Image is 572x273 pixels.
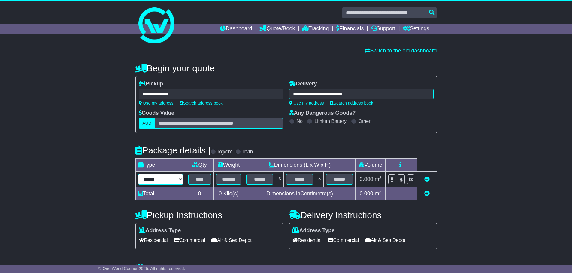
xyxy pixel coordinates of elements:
[289,101,324,105] a: Use my address
[302,24,329,34] a: Tracking
[213,159,244,172] td: Weight
[135,145,211,155] h4: Package details |
[379,190,382,194] sup: 3
[139,110,174,117] label: Goods Value
[139,236,168,245] span: Residential
[360,176,373,182] span: 0.000
[213,187,244,200] td: Kilo(s)
[180,101,223,105] a: Search address book
[297,118,303,124] label: No
[375,191,382,197] span: m
[174,236,205,245] span: Commercial
[289,81,317,87] label: Delivery
[403,24,429,34] a: Settings
[360,191,373,197] span: 0.000
[244,187,356,200] td: Dimensions in Centimetre(s)
[135,210,283,220] h4: Pickup Instructions
[371,24,395,34] a: Support
[365,236,405,245] span: Air & Sea Depot
[330,101,373,105] a: Search address book
[276,172,284,187] td: x
[375,176,382,182] span: m
[356,159,386,172] td: Volume
[259,24,295,34] a: Quote/Book
[135,63,437,73] h4: Begin your quote
[211,236,252,245] span: Air & Sea Depot
[139,81,163,87] label: Pickup
[139,227,181,234] label: Address Type
[139,101,174,105] a: Use my address
[289,110,356,117] label: Any Dangerous Goods?
[135,263,437,273] h4: Warranty & Insurance
[98,266,185,271] span: © One World Courier 2025. All rights reserved.
[186,159,213,172] td: Qty
[289,210,437,220] h4: Delivery Instructions
[365,48,437,54] a: Switch to the old dashboard
[424,176,430,182] a: Remove this item
[379,175,382,180] sup: 3
[359,118,371,124] label: Other
[424,191,430,197] a: Add new item
[186,187,213,200] td: 0
[336,24,364,34] a: Financials
[243,149,253,155] label: lb/in
[220,24,252,34] a: Dashboard
[219,191,222,197] span: 0
[314,118,347,124] label: Lithium Battery
[292,236,322,245] span: Residential
[139,118,156,129] label: AUD
[135,187,186,200] td: Total
[316,172,323,187] td: x
[292,227,335,234] label: Address Type
[328,236,359,245] span: Commercial
[244,159,356,172] td: Dimensions (L x W x H)
[218,149,232,155] label: kg/cm
[135,159,186,172] td: Type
